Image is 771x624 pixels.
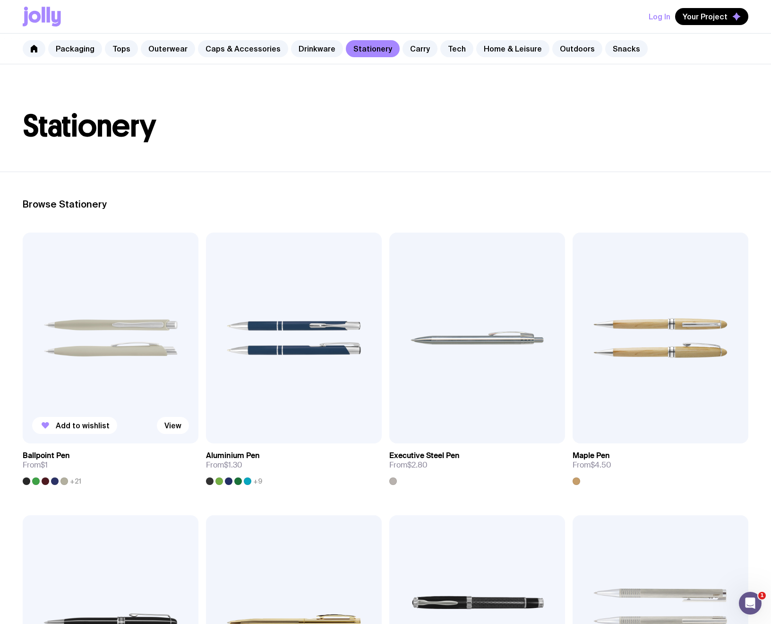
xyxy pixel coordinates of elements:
[23,199,748,210] h2: Browse Stationery
[41,460,48,470] span: $1
[206,443,382,485] a: Aluminium PenFrom$1.30+9
[440,40,473,57] a: Tech
[389,451,460,460] h3: Executive Steel Pen
[224,460,242,470] span: $1.30
[573,443,748,485] a: Maple PenFrom$4.50
[23,451,70,460] h3: Ballpoint Pen
[683,12,728,21] span: Your Project
[23,111,748,141] h1: Stationery
[675,8,748,25] button: Your Project
[407,460,428,470] span: $2.80
[70,477,81,485] span: +21
[591,460,611,470] span: $4.50
[403,40,437,57] a: Carry
[649,8,670,25] button: Log In
[198,40,288,57] a: Caps & Accessories
[48,40,102,57] a: Packaging
[141,40,195,57] a: Outerwear
[157,417,189,434] a: View
[573,460,611,470] span: From
[346,40,400,57] a: Stationery
[206,460,242,470] span: From
[206,451,260,460] h3: Aluminium Pen
[291,40,343,57] a: Drinkware
[552,40,602,57] a: Outdoors
[758,592,766,599] span: 1
[573,451,610,460] h3: Maple Pen
[605,40,648,57] a: Snacks
[389,460,428,470] span: From
[32,417,117,434] button: Add to wishlist
[105,40,138,57] a: Tops
[253,477,262,485] span: +9
[389,443,565,485] a: Executive Steel PenFrom$2.80
[56,421,110,430] span: Add to wishlist
[23,443,198,485] a: Ballpoint PenFrom$1+21
[739,592,762,615] iframe: Intercom live chat
[23,460,48,470] span: From
[476,40,549,57] a: Home & Leisure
